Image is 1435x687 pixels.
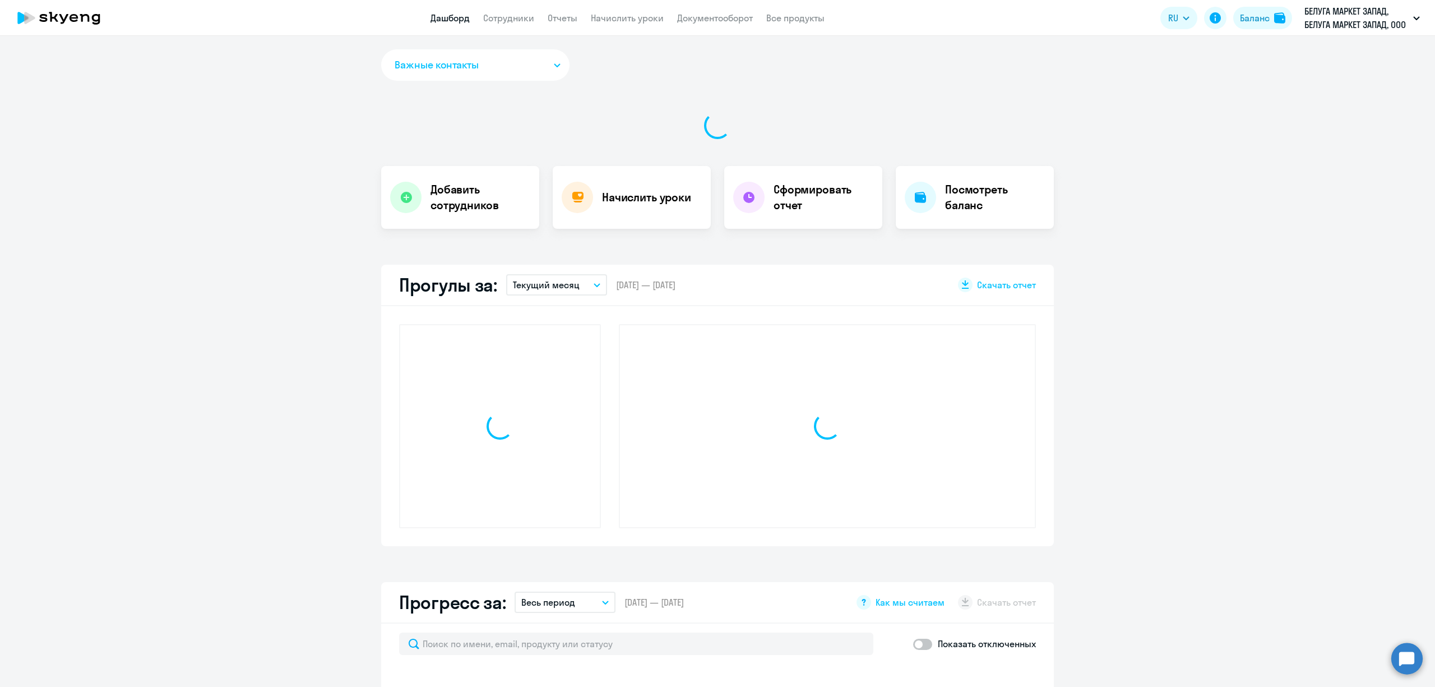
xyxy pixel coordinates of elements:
h4: Сформировать отчет [774,182,873,213]
button: Важные контакты [381,49,570,81]
span: Как мы считаем [876,596,945,608]
h2: Прогресс за: [399,591,506,614]
button: Балансbalance [1233,7,1292,29]
a: Документооборот [677,12,753,24]
a: Все продукты [766,12,825,24]
h4: Начислить уроки [602,190,691,205]
p: БЕЛУГА МАРКЕТ ЗАПАД, БЕЛУГА МАРКЕТ ЗАПАД, ООО [1304,4,1409,31]
button: Весь период [515,592,615,613]
img: balance [1274,12,1285,24]
span: Важные контакты [395,58,479,72]
h4: Добавить сотрудников [430,182,530,213]
p: Весь период [521,596,575,609]
a: Отчеты [548,12,577,24]
button: БЕЛУГА МАРКЕТ ЗАПАД, БЕЛУГА МАРКЕТ ЗАПАД, ООО [1299,4,1425,31]
span: RU [1168,11,1178,25]
p: Показать отключенных [938,637,1036,651]
button: RU [1160,7,1197,29]
span: [DATE] — [DATE] [616,279,675,291]
a: Дашборд [430,12,470,24]
div: Баланс [1240,11,1270,25]
h2: Прогулы за: [399,274,497,296]
a: Начислить уроки [591,12,664,24]
button: Текущий месяц [506,274,607,296]
span: Скачать отчет [977,279,1036,291]
p: Текущий месяц [513,278,580,292]
span: [DATE] — [DATE] [624,596,684,608]
input: Поиск по имени, email, продукту или статусу [399,633,873,655]
a: Сотрудники [483,12,534,24]
h4: Посмотреть баланс [945,182,1045,213]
